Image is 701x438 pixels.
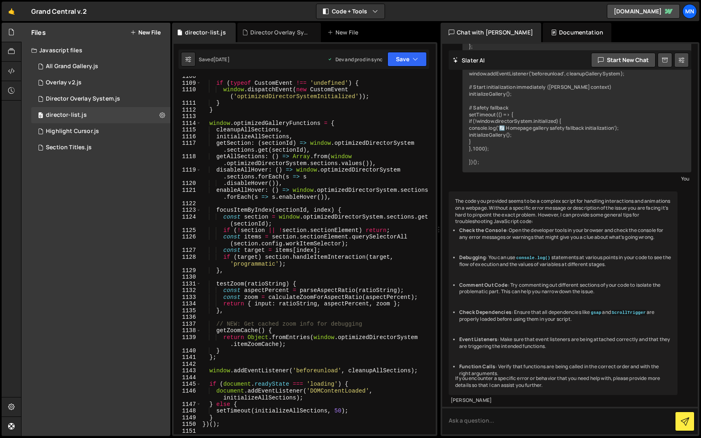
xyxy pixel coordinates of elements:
[174,294,201,301] div: 1133
[464,174,689,183] div: You
[46,128,99,135] div: Highlight Cursor.js
[31,75,170,91] div: 15298/45944.js
[590,310,602,316] code: gsap
[459,309,671,323] li: : Ensure that all dependencies like and are properly loaded before using them in your script.
[174,348,201,354] div: 1140
[459,254,671,268] li: : You can use statements at various points in your code to see the flow of execution and the valu...
[250,28,311,36] div: Director Overlay System.js
[316,4,385,19] button: Code + Tools
[199,56,230,63] div: Saved
[31,91,170,107] div: 15298/42891.js
[174,367,201,374] div: 1143
[31,58,170,75] div: 15298/43578.js
[174,361,201,368] div: 1142
[174,214,201,227] div: 1124
[174,140,201,153] div: 1117
[682,4,697,19] a: MN
[22,42,170,58] div: Javascript files
[174,428,201,435] div: 1151
[174,421,201,428] div: 1150
[38,113,43,119] span: 0
[174,334,201,348] div: 1139
[46,112,87,119] div: director-list.js
[46,79,82,86] div: Overlay v2.js
[459,254,486,261] strong: Debugging
[174,414,201,421] div: 1149
[174,267,201,274] div: 1129
[611,310,647,316] code: ScrollTrigger
[174,167,201,180] div: 1119
[174,281,201,288] div: 1131
[213,56,230,63] div: [DATE]
[2,2,22,21] a: 🤙
[31,6,87,16] div: Grand Central v.2
[31,123,170,140] div: 15298/43117.js
[459,336,497,343] strong: Event Listeners
[174,307,201,314] div: 1135
[459,281,508,288] strong: Comment Out Code
[174,408,201,414] div: 1148
[449,191,677,395] div: The code you provided seems to be a complex script for handling interactions and animations on a ...
[387,52,427,67] button: Save
[174,287,201,294] div: 1132
[174,301,201,307] div: 1134
[591,53,656,67] button: Start new chat
[174,207,201,214] div: 1123
[327,56,383,63] div: Dev and prod in sync
[174,200,201,207] div: 1122
[174,254,201,267] div: 1128
[174,80,201,87] div: 1109
[441,23,541,42] div: Chat with [PERSON_NAME]
[174,107,201,114] div: 1112
[174,100,201,107] div: 1111
[174,247,201,254] div: 1127
[516,255,551,261] code: console.log()
[459,309,512,316] strong: Check Dependencies
[46,63,98,70] div: All Grand Gallery.js
[174,120,201,127] div: 1114
[174,180,201,187] div: 1120
[459,363,671,377] li: : Verify that functions are being called in the correct order and with the right arguments.
[174,234,201,247] div: 1126
[174,274,201,281] div: 1130
[31,107,170,123] div: 15298/40379.js
[31,28,46,37] h2: Files
[459,227,506,234] strong: Check the Console
[174,187,201,200] div: 1121
[174,401,201,408] div: 1147
[46,144,92,151] div: Section Titles.js
[174,133,201,140] div: 1116
[174,314,201,321] div: 1136
[174,73,201,80] div: 1108
[174,153,201,167] div: 1118
[459,363,495,370] strong: Function Calls
[174,388,201,401] div: 1146
[453,56,485,64] h2: Slater AI
[174,86,201,100] div: 1110
[459,227,671,241] li: : Open the developer tools in your browser and check the console for any error messages or warnin...
[451,397,675,404] div: [PERSON_NAME]
[174,354,201,361] div: 1141
[174,227,201,234] div: 1125
[543,23,611,42] div: Documentation
[607,4,680,19] a: [DOMAIN_NAME]
[46,95,120,103] div: Director Overlay System.js
[174,374,201,381] div: 1144
[459,282,671,296] li: : Try commenting out different sections of your code to isolate the problematic part. This can he...
[174,321,201,328] div: 1137
[174,127,201,133] div: 1115
[31,140,170,156] div: 15298/40223.js
[327,28,361,36] div: New File
[174,113,201,120] div: 1113
[185,28,226,36] div: director-list.js
[130,29,161,36] button: New File
[459,336,671,350] li: : Make sure that event listeners are being attached correctly and that they are triggering the in...
[174,327,201,334] div: 1138
[174,381,201,388] div: 1145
